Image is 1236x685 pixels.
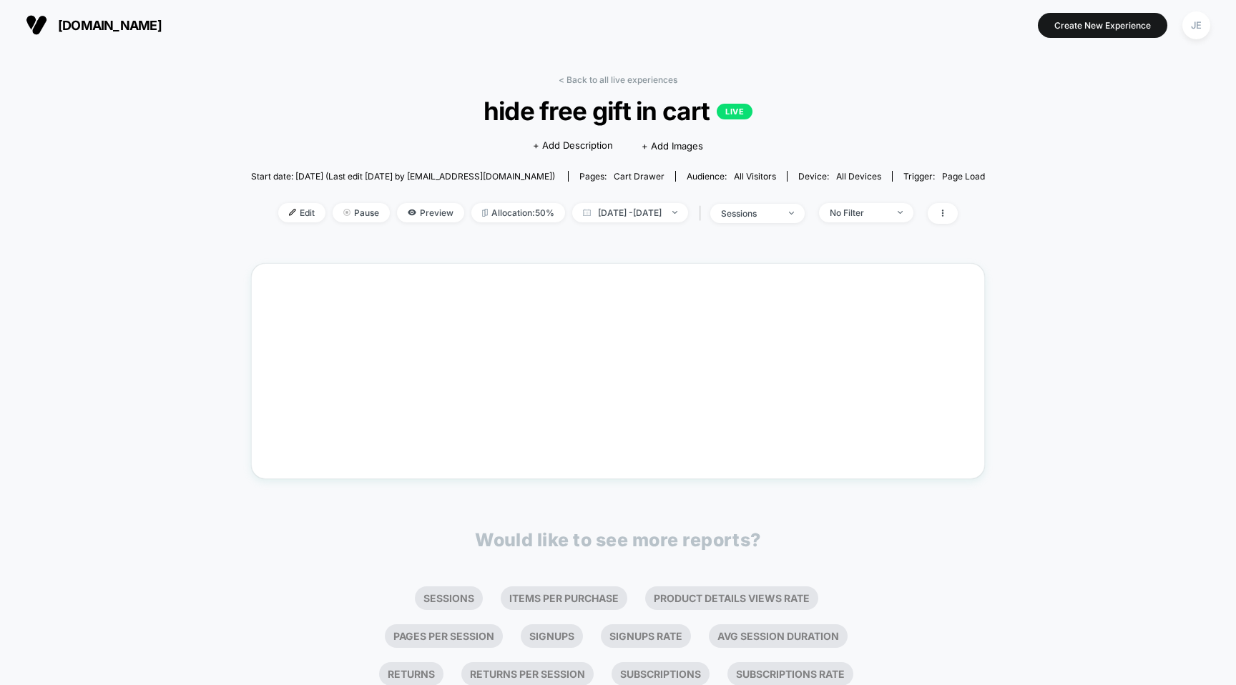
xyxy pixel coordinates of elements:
[898,211,903,214] img: end
[559,74,677,85] a: < Back to all live experiences
[343,209,350,216] img: end
[642,140,703,152] span: + Add Images
[709,624,848,648] li: Avg Session Duration
[645,586,818,610] li: Product Details Views Rate
[482,209,488,217] img: rebalance
[415,586,483,610] li: Sessions
[521,624,583,648] li: Signups
[672,211,677,214] img: end
[501,586,627,610] li: Items Per Purchase
[695,203,710,224] span: |
[614,171,664,182] span: cart drawer
[475,529,761,551] p: Would like to see more reports?
[533,139,613,153] span: + Add Description
[601,624,691,648] li: Signups Rate
[289,209,296,216] img: edit
[26,14,47,36] img: Visually logo
[333,203,390,222] span: Pause
[471,203,565,222] span: Allocation: 50%
[1038,13,1167,38] button: Create New Experience
[787,171,892,182] span: Device:
[830,207,887,218] div: No Filter
[288,96,948,126] span: hide free gift in cart
[734,171,776,182] span: All Visitors
[721,208,778,219] div: sessions
[572,203,688,222] span: [DATE] - [DATE]
[251,171,555,182] span: Start date: [DATE] (Last edit [DATE] by [EMAIL_ADDRESS][DOMAIN_NAME])
[1182,11,1210,39] div: JE
[789,212,794,215] img: end
[385,624,503,648] li: Pages Per Session
[903,171,985,182] div: Trigger:
[1178,11,1215,40] button: JE
[836,171,881,182] span: all devices
[397,203,464,222] span: Preview
[942,171,985,182] span: Page Load
[58,18,162,33] span: [DOMAIN_NAME]
[21,14,166,36] button: [DOMAIN_NAME]
[687,171,776,182] div: Audience:
[583,209,591,216] img: calendar
[717,104,752,119] p: LIVE
[278,203,325,222] span: Edit
[579,171,664,182] div: Pages:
